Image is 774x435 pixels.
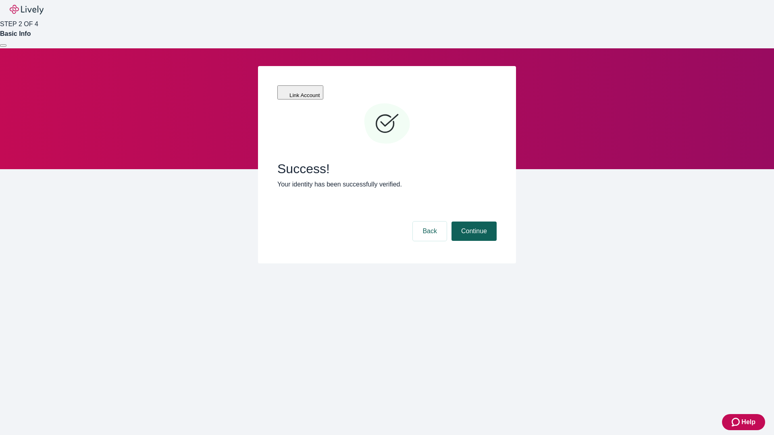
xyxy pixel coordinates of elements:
svg: Zendesk support icon [732,417,741,427]
span: Help [741,417,755,427]
span: Success! [277,161,497,176]
button: Link Account [277,85,323,99]
img: Lively [10,5,44,14]
button: Back [413,222,447,241]
button: Continue [451,222,497,241]
p: Your identity has been successfully verified. [277,180,497,189]
svg: Checkmark icon [363,100,411,148]
button: Zendesk support iconHelp [722,414,765,430]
